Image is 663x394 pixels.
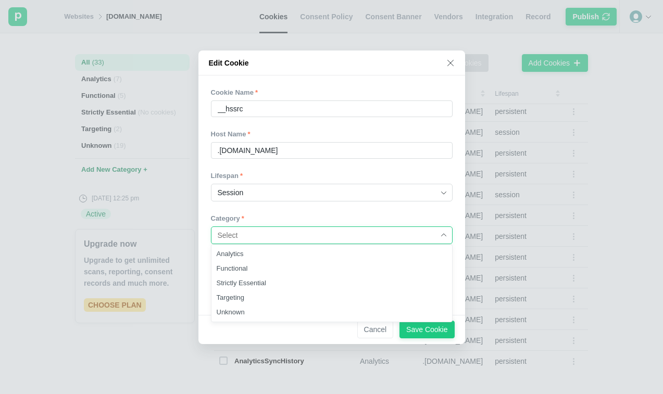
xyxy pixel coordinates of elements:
div: Save Cookie [406,325,447,334]
img: updownarrow [440,188,448,197]
div: Cookie Name [211,88,453,97]
div: Host Name [211,130,453,139]
input: Select [218,227,438,244]
input: Enter host name [211,142,453,159]
div: Analytics [211,247,452,261]
div: Edit Cookie [209,58,249,68]
div: Unknown [211,305,452,320]
button: Cancel [357,321,394,338]
span: Category [211,214,243,222]
div: Functional [211,261,452,276]
div: Targeting [211,290,452,305]
div: Strictly Essential [211,276,452,290]
span: Lifespan [211,172,242,180]
input: Add [211,100,453,117]
button: Save Cookie [399,321,454,338]
img: updownarrow [440,231,448,239]
div: Cancel [364,325,387,334]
